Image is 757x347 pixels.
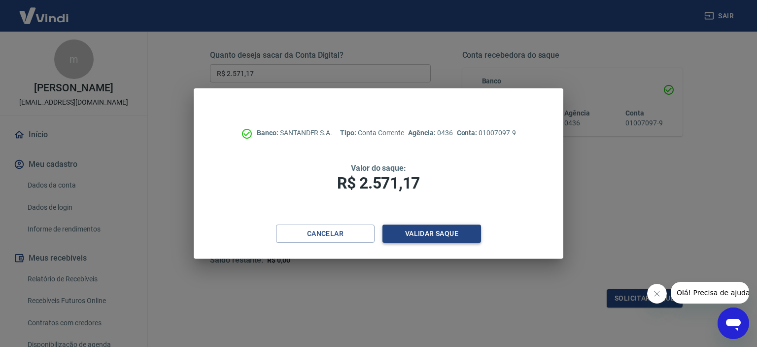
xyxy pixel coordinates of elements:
[257,129,280,137] span: Banco:
[457,129,479,137] span: Conta:
[718,308,749,339] iframe: Botão para abrir a janela de mensagens
[340,128,404,138] p: Conta Corrente
[6,7,83,15] span: Olá! Precisa de ajuda?
[671,282,749,304] iframe: Mensagem da empresa
[340,129,358,137] span: Tipo:
[382,225,481,243] button: Validar saque
[457,128,516,138] p: 01007097-9
[647,284,667,304] iframe: Fechar mensagem
[276,225,375,243] button: Cancelar
[337,174,420,193] span: R$ 2.571,17
[257,128,332,138] p: SANTANDER S.A.
[408,128,452,138] p: 0436
[351,163,406,173] span: Valor do saque:
[408,129,437,137] span: Agência:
